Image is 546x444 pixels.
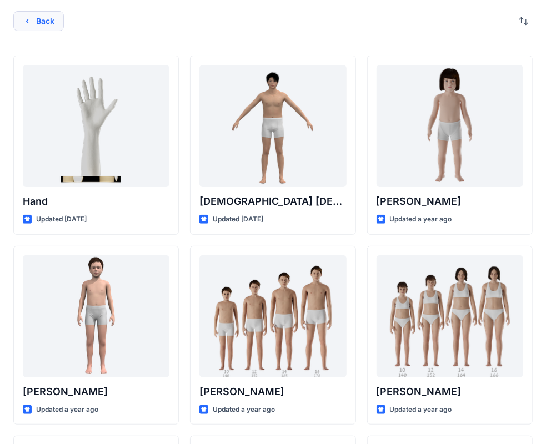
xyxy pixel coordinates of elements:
a: Male Asian [199,65,346,187]
a: Hand [23,65,169,187]
a: Brenda [377,255,523,377]
a: Charlie [377,65,523,187]
p: [PERSON_NAME] [23,384,169,400]
p: Updated a year ago [36,404,98,416]
p: Updated [DATE] [36,214,87,225]
a: Emil [23,255,169,377]
p: Updated a year ago [390,404,452,416]
p: Updated a year ago [213,404,275,416]
a: Brandon [199,255,346,377]
p: Updated a year ago [390,214,452,225]
p: Hand [23,194,169,209]
p: [PERSON_NAME] [199,384,346,400]
p: [PERSON_NAME] [377,194,523,209]
p: Updated [DATE] [213,214,263,225]
p: [PERSON_NAME] [377,384,523,400]
p: [DEMOGRAPHIC_DATA] [DEMOGRAPHIC_DATA] [199,194,346,209]
button: Back [13,11,64,31]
